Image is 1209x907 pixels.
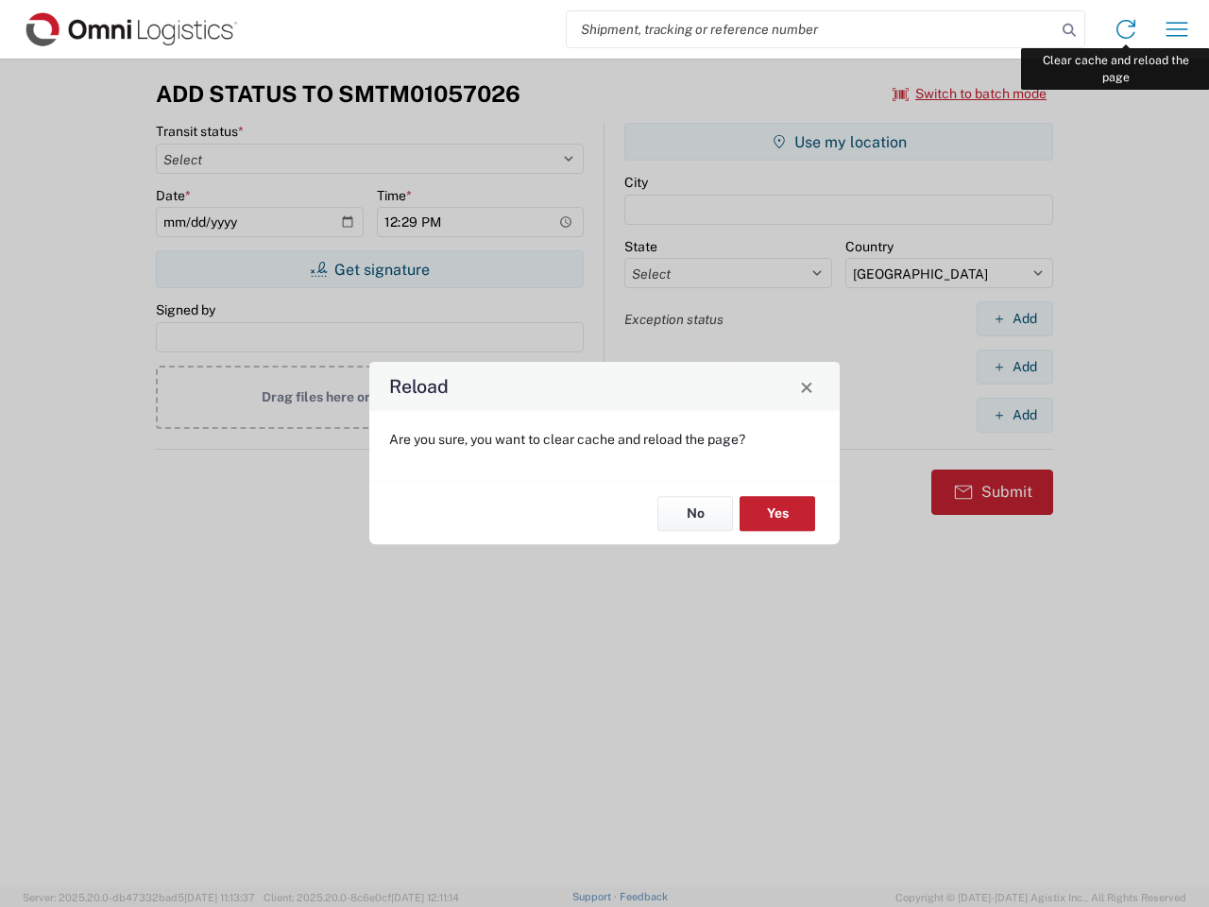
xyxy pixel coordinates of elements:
button: Close [793,373,820,400]
input: Shipment, tracking or reference number [567,11,1056,47]
h4: Reload [389,373,449,401]
button: Yes [740,496,815,531]
p: Are you sure, you want to clear cache and reload the page? [389,431,820,448]
button: No [657,496,733,531]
